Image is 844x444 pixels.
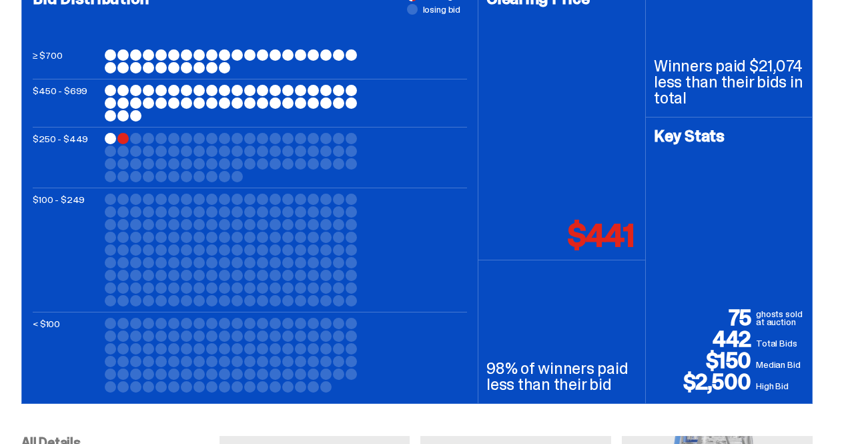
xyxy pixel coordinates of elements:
span: losing bid [423,5,461,14]
p: $150 [654,350,756,371]
p: $450 - $699 [33,85,99,122]
h4: Key Stats [654,128,804,144]
p: 98% of winners paid less than their bid [486,361,637,393]
p: $100 - $249 [33,194,99,306]
p: Median Bid [756,358,804,371]
p: 75 [654,307,756,328]
p: $441 [568,220,635,252]
p: < $100 [33,318,99,393]
p: ≥ $700 [33,49,99,73]
p: Winners paid $21,074 less than their bids in total [654,58,804,106]
p: $250 - $449 [33,133,99,182]
p: Total Bids [756,337,804,350]
p: $2,500 [654,371,756,393]
p: 442 [654,328,756,350]
p: ghosts sold at auction [756,310,804,328]
p: High Bid [756,379,804,393]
